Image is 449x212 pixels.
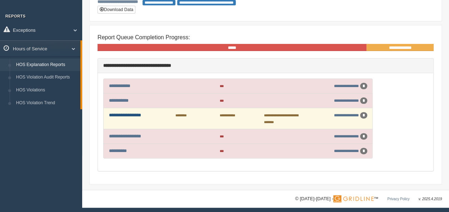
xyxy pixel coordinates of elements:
[13,84,80,97] a: HOS Violations
[13,71,80,84] a: HOS Violation Audit Reports
[419,197,442,201] span: v. 2025.4.2019
[387,197,409,201] a: Privacy Policy
[13,97,80,110] a: HOS Violation Trend
[98,6,135,14] button: Download Data
[98,34,434,41] h4: Report Queue Completion Progress:
[295,195,442,203] div: © [DATE]-[DATE] - ™
[333,195,374,202] img: Gridline
[13,59,80,71] a: HOS Explanation Reports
